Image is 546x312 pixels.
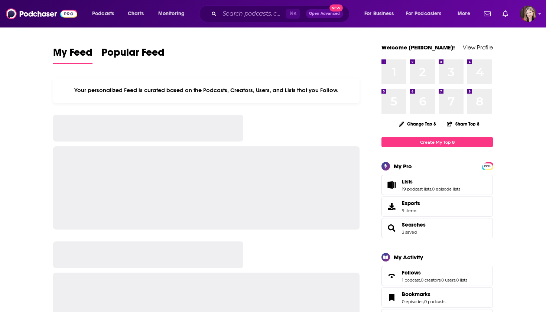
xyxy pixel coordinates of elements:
[432,186,460,192] a: 0 episode lists
[402,200,420,207] span: Exports
[402,299,423,304] a: 0 episodes
[220,8,286,20] input: Search podcasts, credits, & more...
[424,299,445,304] a: 0 podcasts
[394,163,412,170] div: My Pro
[441,277,455,283] a: 0 users
[402,208,420,213] span: 9 items
[402,291,445,298] a: Bookmarks
[101,46,165,64] a: Popular Feed
[520,6,536,22] button: Show profile menu
[381,287,493,308] span: Bookmarks
[153,8,194,20] button: open menu
[101,46,165,63] span: Popular Feed
[402,277,420,283] a: 1 podcast
[423,299,424,304] span: ,
[500,7,511,20] a: Show notifications dropdown
[309,12,340,16] span: Open Advanced
[402,269,467,276] a: Follows
[381,266,493,286] span: Follows
[394,119,441,129] button: Change Top 8
[455,277,456,283] span: ,
[402,291,430,298] span: Bookmarks
[481,7,494,20] a: Show notifications dropdown
[286,9,300,19] span: ⌘ K
[381,175,493,195] span: Lists
[520,6,536,22] img: User Profile
[402,186,431,192] a: 19 podcast lists
[421,277,441,283] a: 0 creators
[402,178,413,185] span: Lists
[452,8,480,20] button: open menu
[394,254,423,261] div: My Activity
[53,46,92,63] span: My Feed
[402,221,426,228] a: Searches
[384,180,399,190] a: Lists
[53,46,92,64] a: My Feed
[441,277,441,283] span: ,
[158,9,185,19] span: Monitoring
[384,292,399,303] a: Bookmarks
[92,9,114,19] span: Podcasts
[456,277,467,283] a: 0 lists
[381,44,455,51] a: Welcome [PERSON_NAME]!
[53,78,360,103] div: Your personalized Feed is curated based on the Podcasts, Creators, Users, and Lists that you Follow.
[359,8,403,20] button: open menu
[431,186,432,192] span: ,
[6,7,77,21] img: Podchaser - Follow, Share and Rate Podcasts
[384,201,399,212] span: Exports
[364,9,394,19] span: For Business
[483,163,492,169] a: PRO
[402,269,421,276] span: Follows
[458,9,470,19] span: More
[381,218,493,238] span: Searches
[87,8,124,20] button: open menu
[384,271,399,281] a: Follows
[384,223,399,233] a: Searches
[401,8,452,20] button: open menu
[406,9,442,19] span: For Podcasters
[329,4,343,12] span: New
[206,5,357,22] div: Search podcasts, credits, & more...
[381,137,493,147] a: Create My Top 8
[483,163,492,169] span: PRO
[446,117,480,131] button: Share Top 8
[402,230,417,235] a: 3 saved
[520,6,536,22] span: Logged in as galaxygirl
[463,44,493,51] a: View Profile
[381,196,493,217] a: Exports
[306,9,343,18] button: Open AdvancedNew
[128,9,144,19] span: Charts
[402,178,460,185] a: Lists
[123,8,148,20] a: Charts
